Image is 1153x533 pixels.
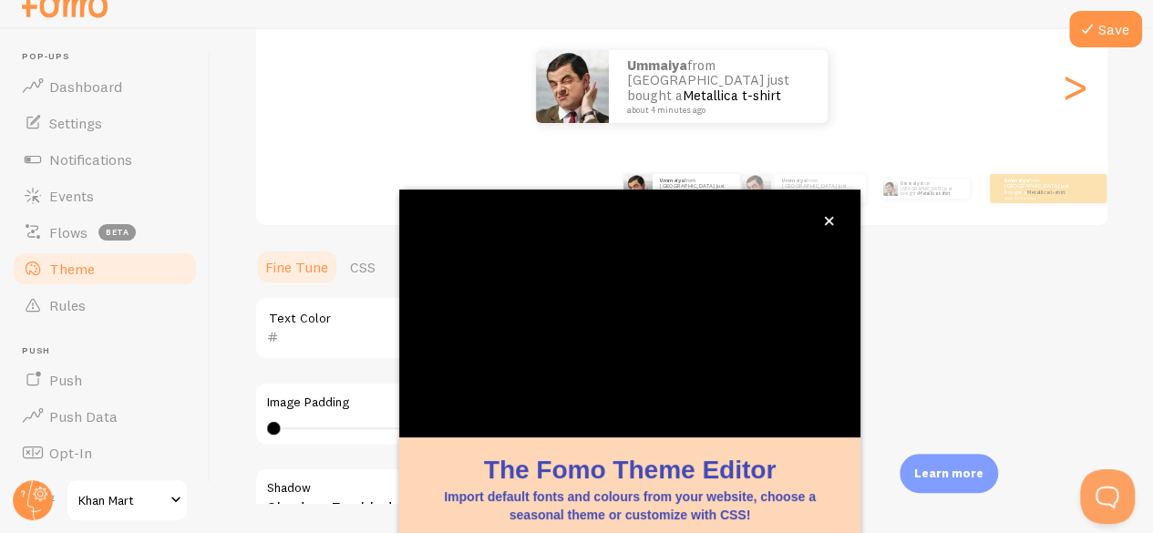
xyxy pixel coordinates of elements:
[919,190,950,196] a: Metallica t-shirt
[660,177,733,200] p: from [GEOGRAPHIC_DATA] just bought a
[536,50,609,123] img: Fomo
[11,362,199,398] a: Push
[660,177,684,184] strong: ummaiya
[78,489,165,511] span: Khan Mart
[683,87,781,104] a: Metallica t-shirt
[900,454,998,493] div: Learn more
[49,223,88,241] span: Flows
[883,181,898,196] img: Fomo
[11,178,199,214] a: Events
[1004,177,1077,200] p: from [GEOGRAPHIC_DATA] just bought a
[627,56,687,74] strong: ummaiya
[49,407,118,425] span: Push Data
[421,487,839,524] p: Import default fonts and colours from your website, choose a seasonal theme or customize with CSS!
[339,249,386,285] a: CSS
[11,287,199,323] a: Rules
[49,187,94,205] span: Events
[267,395,788,411] label: Image Padding
[49,371,82,389] span: Push
[682,189,721,196] a: Metallica t-shirt
[11,435,199,471] a: Opt-In
[1080,469,1135,524] iframe: Help Scout Beacon - Open
[1026,189,1065,196] a: Metallica t-shirt
[11,398,199,435] a: Push Data
[627,58,809,115] p: from [GEOGRAPHIC_DATA] just bought a
[49,114,102,132] span: Settings
[901,180,921,186] strong: ummaiya
[66,478,189,522] a: Khan Mart
[11,105,199,141] a: Settings
[914,465,983,482] p: Learn more
[623,174,653,203] img: Fomo
[1069,11,1142,47] button: Save
[49,77,122,96] span: Dashboard
[627,106,804,115] small: about 4 minutes ago
[254,249,339,285] a: Fine Tune
[1004,177,1028,184] strong: ummaiya
[11,214,199,251] a: Flows beta
[804,189,843,196] a: Metallica t-shirt
[1064,21,1086,152] div: Next slide
[11,141,199,178] a: Notifications
[98,224,136,241] span: beta
[819,211,839,231] button: close,
[742,174,771,203] img: Fomo
[49,150,132,169] span: Notifications
[782,177,806,184] strong: ummaiya
[49,444,92,462] span: Opt-In
[49,296,86,314] span: Rules
[11,68,199,105] a: Dashboard
[11,251,199,287] a: Theme
[1004,196,1076,200] small: about 4 minutes ago
[421,452,839,487] h1: The Fomo Theme Editor
[901,179,962,199] p: from [GEOGRAPHIC_DATA] just bought a
[22,51,199,63] span: Pop-ups
[782,177,859,200] p: from [GEOGRAPHIC_DATA] just bought a
[49,260,95,278] span: Theme
[22,345,199,357] span: Push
